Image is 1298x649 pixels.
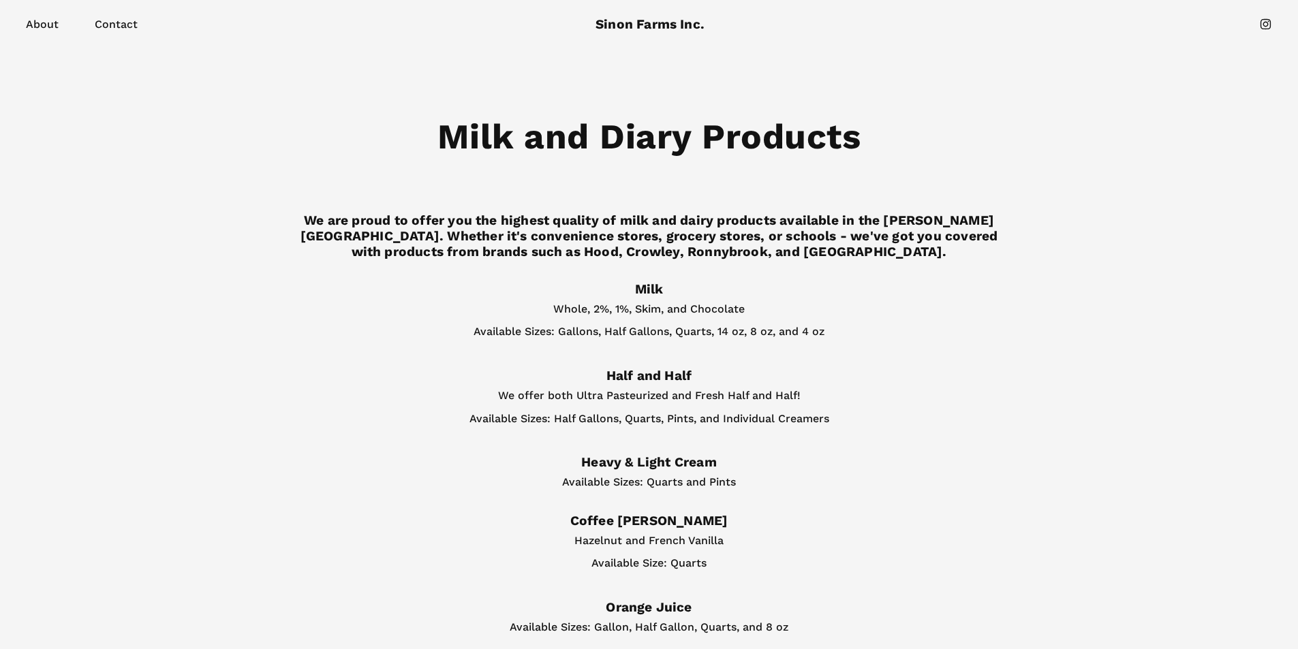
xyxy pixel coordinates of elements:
h2: Milk and Diary Products [292,117,1006,155]
div: Coffee [PERSON_NAME] [292,513,1006,528]
div: Hazelnut and French Vanilla [292,532,1006,550]
a: Sinon Farms Inc. [596,16,705,32]
div: We are proud to offer you the highest quality of milk and dairy products available in the [PERSON... [292,212,1006,259]
a: About [26,14,59,34]
div: Orange Juice [292,599,1006,615]
div: Available Sizes: Half Gallons, Quarts, Pints, and Individual Creamers [292,410,1006,428]
div: Heavy & Light Cream [292,454,1006,470]
div: We offer both Ultra Pasteurized and Fresh Half and Half! [292,387,1006,405]
div: Whole, 2%, 1%, Skim, and Chocolate [292,300,1006,318]
div: Half and Half [292,368,1006,383]
div: Available Sizes: Gallons, Half Gallons, Quarts, 14 oz, 8 oz, and 4 oz [292,323,1006,341]
div: Available Sizes: Quarts and Pints [292,473,1006,491]
a: instagram-unauth [1259,18,1272,31]
div: Milk [292,281,1006,297]
a: Contact [95,14,138,34]
div: Available Sizes: Gallon, Half Gallon, Quarts, and 8 oz [292,618,1006,636]
div: Available Size: Quarts [292,554,1006,572]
